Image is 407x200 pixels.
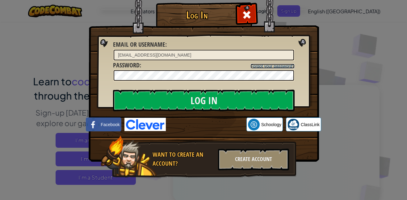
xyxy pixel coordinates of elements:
h1: Log In [157,10,236,20]
div: Create Account [218,149,289,170]
img: classlink-logo-small.png [287,119,299,130]
span: Schoology [261,121,281,128]
span: ClassLink [301,121,320,128]
span: Password [113,61,140,69]
img: schoology.png [248,119,260,130]
label: : [113,61,141,70]
label: : [113,40,167,49]
iframe: Sign in with Google Button [166,118,246,131]
span: Facebook [101,121,120,128]
img: clever-logo-blue.png [124,118,166,131]
input: Log In [113,90,295,111]
span: Email or Username [113,40,165,49]
a: Forgot your password? [250,64,295,69]
img: facebook_small.png [87,119,99,130]
div: Want to create an account? [153,150,214,168]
